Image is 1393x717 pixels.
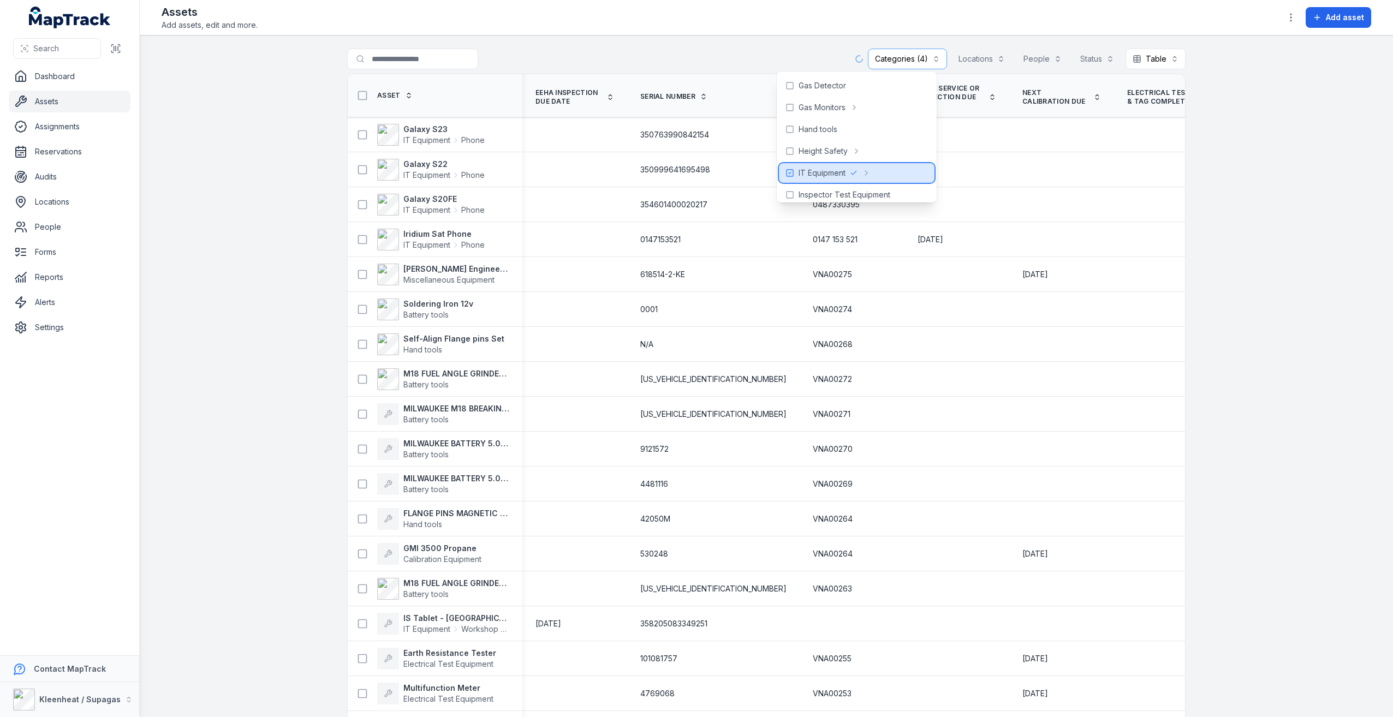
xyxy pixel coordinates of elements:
[377,403,509,425] a: MILWAUKEE M18 BREAKING DIE GRINDERBattery tools
[377,194,485,216] a: Galaxy S20FEIT EquipmentPhone
[799,168,846,178] span: IT Equipment
[799,102,846,113] span: Gas Monitors
[918,235,943,244] span: [DATE]
[29,7,111,28] a: MapTrack
[13,38,101,59] button: Search
[1326,12,1364,23] span: Add asset
[640,688,675,699] span: 4769068
[640,583,787,594] span: [US_VEHICLE_IDENTIFICATION_NUMBER]
[918,84,984,110] span: Next Service or Inspection Due Date
[813,688,852,699] span: VNA00253
[377,438,509,460] a: MILWAUKEE BATTERY 5.0 AHBattery tools
[377,264,509,285] a: [PERSON_NAME] Engineering Valve 1" NPTMiscellaneous Equipment
[403,415,449,424] span: Battery tools
[640,234,681,245] span: 0147153521
[640,129,709,140] span: 350763990842154
[461,135,485,146] span: Phone
[799,146,848,157] span: Height Safety
[640,548,668,559] span: 530248
[1127,88,1194,106] span: Electrical Test & Tag Complete
[640,199,707,210] span: 354601400020217
[403,543,481,554] strong: GMI 3500 Propane
[403,159,485,170] strong: Galaxy S22
[377,91,413,100] a: Asset
[377,648,496,670] a: Earth Resistance TesterElectrical Test Equipment
[403,519,442,529] span: Hand tools
[813,583,852,594] span: VNA00263
[9,266,130,288] a: Reports
[34,664,106,673] strong: Contact MapTrack
[918,234,943,245] time: 01/09/2025, 12:00:00 am
[377,613,509,635] a: IS Tablet - [GEOGRAPHIC_DATA] PlumbingIT EquipmentWorkshop Tablets
[377,229,485,250] a: Iridium Sat PhoneIT EquipmentPhone
[403,485,449,494] span: Battery tools
[640,618,707,629] span: 358205083349251
[461,624,509,635] span: Workshop Tablets
[403,380,449,389] span: Battery tools
[403,368,509,379] strong: M18 FUEL ANGLE GRINDER 125MM KIT 2B 5AH FC CASE
[9,91,130,112] a: Assets
[640,92,695,101] span: Serial Number
[403,264,509,274] strong: [PERSON_NAME] Engineering Valve 1" NPT
[403,648,496,659] strong: Earth Resistance Tester
[403,124,485,135] strong: Galaxy S23
[403,345,442,354] span: Hand tools
[640,92,707,101] a: Serial Number
[9,216,130,238] a: People
[461,205,485,216] span: Phone
[377,473,509,495] a: MILWAUKEE BATTERY 5.0AHBattery tools
[403,310,449,319] span: Battery tools
[1022,269,1048,280] time: 31/07/2026, 12:00:00 am
[813,304,852,315] span: VNA00274
[403,659,493,668] span: Electrical Test Equipment
[9,191,130,213] a: Locations
[813,374,852,385] span: VNA00272
[535,619,561,628] span: [DATE]
[403,240,450,250] span: IT Equipment
[377,298,473,320] a: Soldering Iron 12vBattery tools
[403,683,493,694] strong: Multifunction Meter
[377,683,493,704] a: Multifunction MeterElectrical Test Equipment
[535,618,561,629] time: 01/01/2025, 12:00:00 am
[640,374,787,385] span: [US_VEHICLE_IDENTIFICATION_NUMBER]
[403,194,485,205] strong: Galaxy S20FE
[403,450,449,459] span: Battery tools
[535,88,602,106] span: EEHA Inspection Due Date
[813,653,852,664] span: VNA00255
[799,80,846,91] span: Gas Detector
[33,43,59,54] span: Search
[403,473,509,484] strong: MILWAUKEE BATTERY 5.0AH
[813,444,853,455] span: VNA00270
[377,578,509,600] a: M18 FUEL ANGLE GRINDER 125MM KIT 2B 5AH FC CASEBattery tools
[9,166,130,188] a: Audits
[640,409,787,420] span: [US_VEHICLE_IDENTIFICATION_NUMBER]
[403,508,509,519] strong: FLANGE PINS MAGNETIC MEDIUM SET 2
[1022,88,1089,106] span: Next Calibration Due
[377,543,481,565] a: GMI 3500 PropaneCalibration Equipment
[951,49,1012,69] button: Locations
[1022,88,1101,106] a: Next Calibration Due
[640,653,677,664] span: 101081757
[162,4,258,20] h2: Assets
[461,240,485,250] span: Phone
[377,333,504,355] a: Self-Align Flange pins SetHand tools
[813,409,850,420] span: VNA00271
[377,159,485,181] a: Galaxy S22IT EquipmentPhone
[9,241,130,263] a: Forms
[403,135,450,146] span: IT Equipment
[640,164,710,175] span: 350999641695498
[403,229,485,240] strong: Iridium Sat Phone
[403,170,450,181] span: IT Equipment
[403,438,509,449] strong: MILWAUKEE BATTERY 5.0 AH
[403,403,509,414] strong: MILWAUKEE M18 BREAKING DIE GRINDER
[403,298,473,309] strong: Soldering Iron 12v
[535,88,614,106] a: EEHA Inspection Due Date
[9,65,130,87] a: Dashboard
[813,513,853,524] span: VNA00264
[640,339,653,350] span: N/A
[1022,270,1048,279] span: [DATE]
[377,508,509,530] a: FLANGE PINS MAGNETIC MEDIUM SET 2Hand tools
[9,116,130,138] a: Assignments
[403,613,509,624] strong: IS Tablet - [GEOGRAPHIC_DATA] Plumbing
[640,269,685,280] span: 618514-2-KE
